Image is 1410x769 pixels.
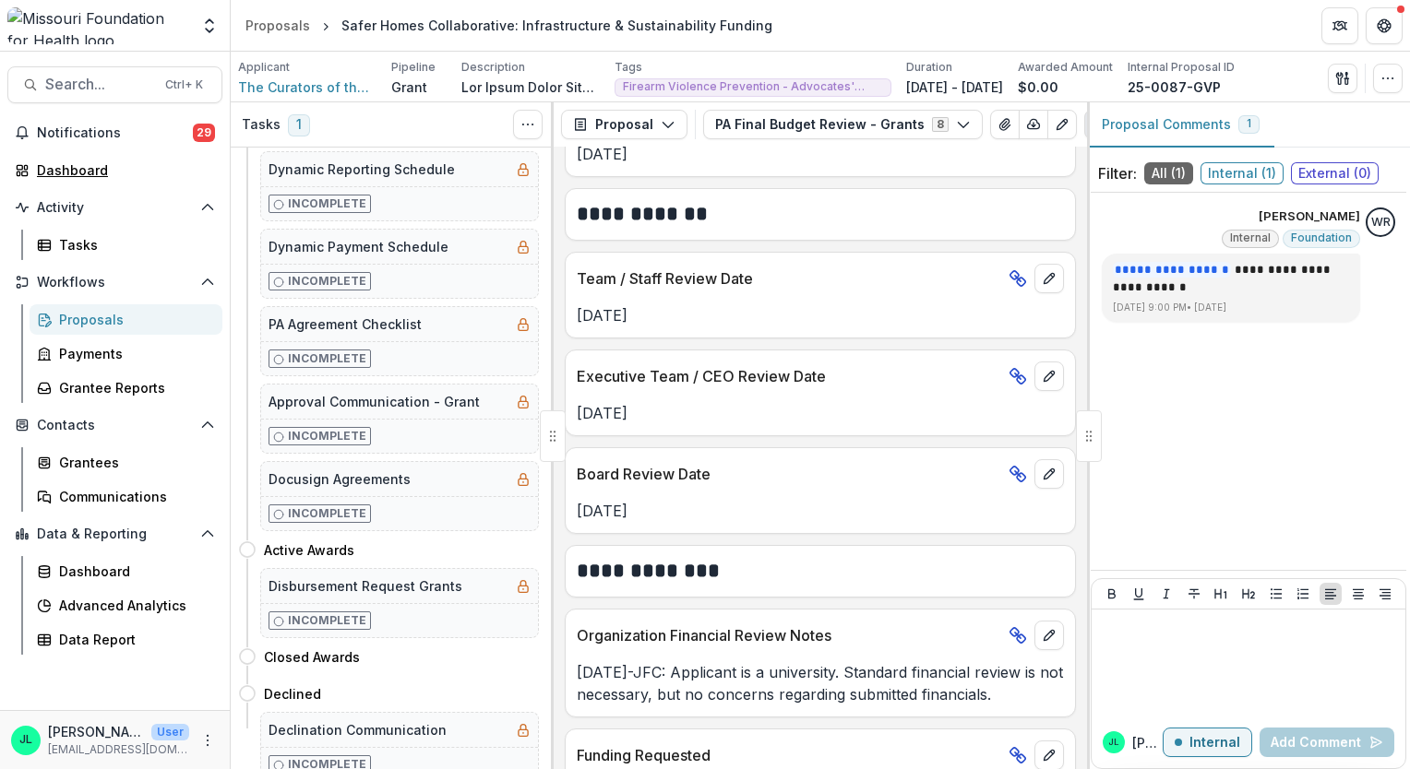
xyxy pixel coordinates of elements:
[1034,264,1064,293] button: edit
[1265,583,1287,605] button: Bullet List
[59,235,208,254] div: Tasks
[1098,162,1137,184] p: Filter:
[577,267,1001,290] p: Team / Staff Review Date
[7,155,222,185] a: Dashboard
[238,77,376,97] a: The Curators of the [GEOGRAPHIC_DATA][US_STATE]
[461,59,525,76] p: Description
[577,143,1064,165] p: [DATE]
[1047,110,1077,139] button: Edit as form
[577,365,1001,387] p: Executive Team / CEO Review Date
[577,463,1001,485] p: Board Review Date
[1260,728,1394,757] button: Add Comment
[1155,583,1177,605] button: Italicize
[264,647,360,667] h4: Closed Awards
[59,630,208,649] div: Data Report
[269,392,480,411] h5: Approval Communication - Grant
[59,310,208,329] div: Proposals
[151,724,189,740] p: User
[30,590,222,621] a: Advanced Analytics
[161,75,207,95] div: Ctrl + K
[30,304,222,335] a: Proposals
[1101,583,1123,605] button: Bold
[577,304,1064,326] p: [DATE]
[1201,162,1284,184] span: Internal ( 1 )
[264,540,354,560] h4: Active Awards
[59,453,208,472] div: Grantees
[59,596,208,615] div: Advanced Analytics
[1247,117,1251,130] span: 1
[37,160,208,180] div: Dashboard
[59,487,208,506] div: Communications
[288,505,366,522] p: Incomplete
[7,519,222,549] button: Open Data & Reporting
[7,118,222,148] button: Notifications29
[461,77,600,97] p: Lor Ipsum Dolor Sitametconsec (ADI) el s doeiusmod temporinci utlaboree do magnaaliqu enimadm ven...
[30,373,222,403] a: Grantee Reports
[577,402,1064,424] p: [DATE]
[288,114,310,136] span: 1
[288,612,366,629] p: Incomplete
[1132,733,1163,752] p: [PERSON_NAME]
[391,59,436,76] p: Pipeline
[197,729,219,751] button: More
[30,481,222,512] a: Communications
[615,59,642,76] p: Tags
[1087,102,1274,148] button: Proposal Comments
[288,350,366,367] p: Incomplete
[1034,361,1064,391] button: edit
[7,66,222,103] button: Search...
[1259,207,1360,226] p: [PERSON_NAME]
[1237,583,1260,605] button: Heading 2
[45,76,154,93] span: Search...
[1183,583,1205,605] button: Strike
[30,447,222,478] a: Grantees
[1128,59,1235,76] p: Internal Proposal ID
[264,684,321,704] h4: Declined
[193,124,215,142] span: 29
[37,125,193,141] span: Notifications
[30,556,222,586] a: Dashboard
[1128,77,1221,97] p: 25-0087-GVP
[48,741,189,758] p: [EMAIL_ADDRESS][DOMAIN_NAME]
[269,314,422,334] h5: PA Agreement Checklist
[37,418,193,433] span: Contacts
[561,110,687,139] button: Proposal
[1292,583,1314,605] button: Ordered List
[238,12,317,39] a: Proposals
[577,744,1001,766] p: Funding Requested
[1018,77,1058,97] p: $0.00
[1108,738,1119,747] div: Jessi LaRose
[1128,583,1150,605] button: Underline
[238,59,290,76] p: Applicant
[1320,583,1342,605] button: Align Left
[269,237,448,256] h5: Dynamic Payment Schedule
[1347,583,1369,605] button: Align Center
[623,80,883,93] span: Firearm Violence Prevention - Advocates' Network and Capacity Building - Cohort Style Funding - I...
[391,77,427,97] p: Grant
[288,428,366,444] p: Incomplete
[1321,7,1358,44] button: Partners
[703,110,983,139] button: PA Final Budget Review - Grants8
[19,734,32,746] div: Jessi LaRose
[7,7,189,44] img: Missouri Foundation for Health logo
[1291,231,1352,244] span: Foundation
[906,59,952,76] p: Duration
[59,562,208,581] div: Dashboard
[37,200,193,216] span: Activity
[245,16,310,35] div: Proposals
[30,624,222,655] a: Data Report
[1034,459,1064,489] button: edit
[1144,162,1193,184] span: All ( 1 )
[1371,217,1391,229] div: Wendy Rohrbach
[1374,583,1396,605] button: Align Right
[238,12,780,39] nav: breadcrumb
[288,195,366,212] p: Incomplete
[59,378,208,397] div: Grantee Reports
[37,275,193,290] span: Workflows
[1034,621,1064,650] button: edit
[30,230,222,260] a: Tasks
[513,110,543,139] button: Toggle View Cancelled Tasks
[269,720,447,739] h5: Declination Communication
[30,338,222,369] a: Payments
